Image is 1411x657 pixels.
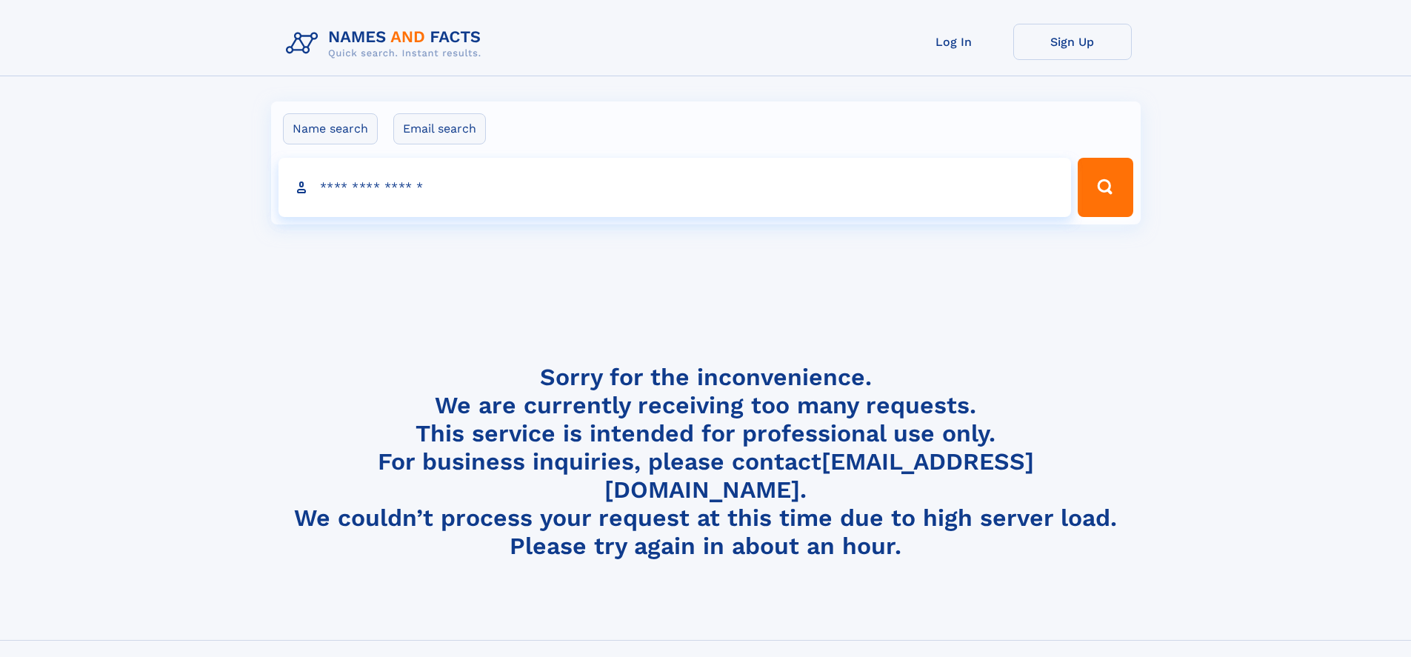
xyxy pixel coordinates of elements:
[280,363,1132,561] h4: Sorry for the inconvenience. We are currently receiving too many requests. This service is intend...
[280,24,493,64] img: Logo Names and Facts
[278,158,1072,217] input: search input
[393,113,486,144] label: Email search
[895,24,1013,60] a: Log In
[283,113,378,144] label: Name search
[1013,24,1132,60] a: Sign Up
[604,447,1034,504] a: [EMAIL_ADDRESS][DOMAIN_NAME]
[1078,158,1133,217] button: Search Button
